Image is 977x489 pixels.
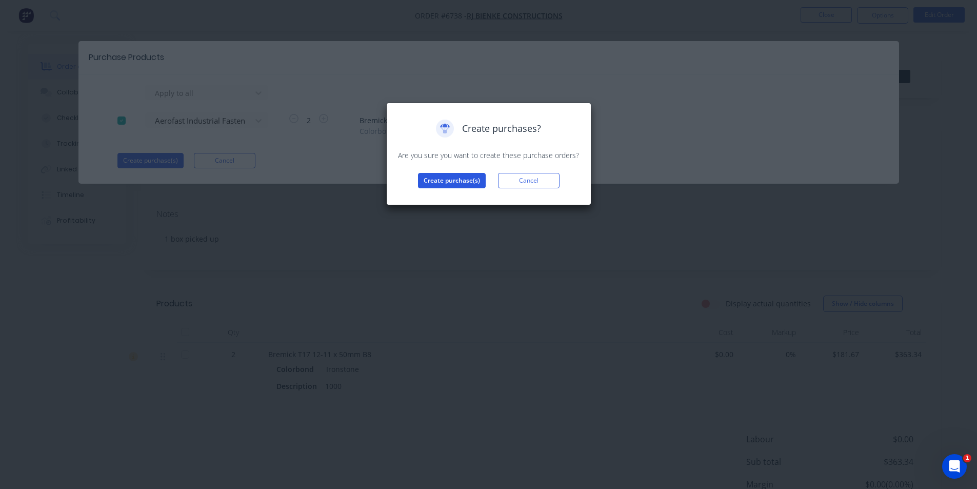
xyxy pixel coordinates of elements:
button: Create purchase(s) [418,173,486,188]
iframe: Intercom live chat [942,454,967,479]
button: Cancel [498,173,560,188]
span: Create purchases? [462,122,541,135]
span: 1 [963,454,971,462]
p: Are you sure you want to create these purchase orders? [397,150,581,161]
